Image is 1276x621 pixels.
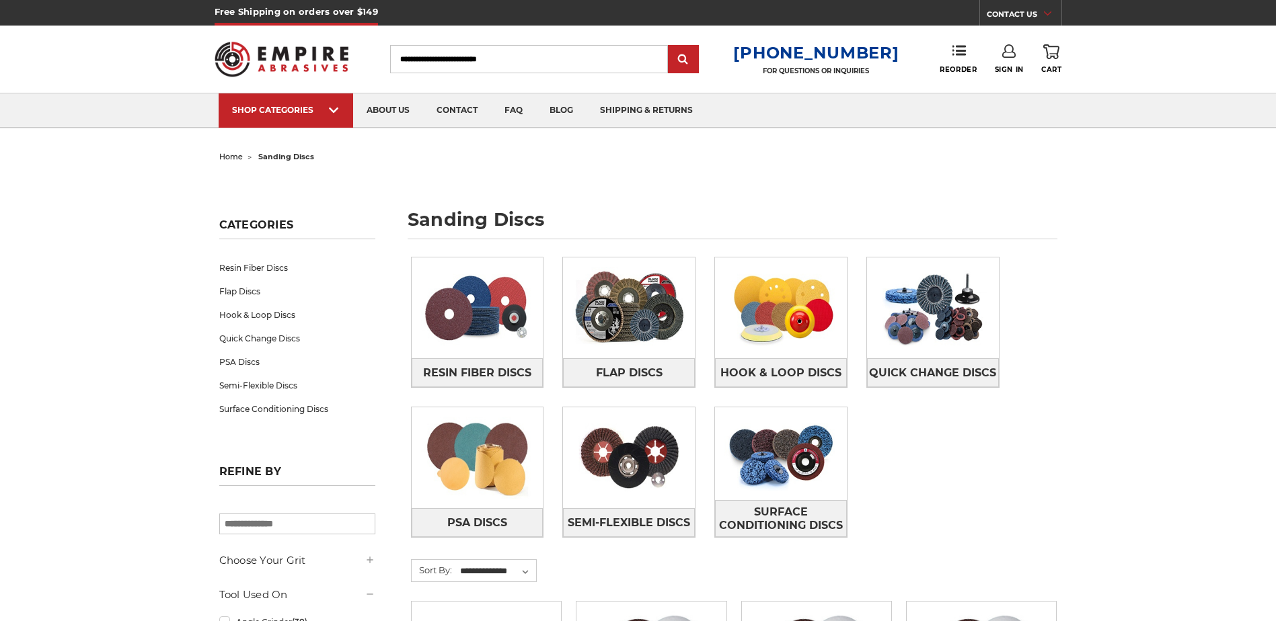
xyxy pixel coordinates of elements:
[219,280,375,303] a: Flap Discs
[720,362,841,384] span: Hook & Loop Discs
[232,105,340,115] div: SHOP CATEGORIES
[412,508,543,537] a: PSA Discs
[563,508,695,537] a: Semi-Flexible Discs
[219,327,375,350] a: Quick Change Discs
[670,46,697,73] input: Submit
[219,152,243,161] a: home
[412,257,543,358] img: Resin Fiber Discs
[412,560,452,580] label: Sort By:
[219,587,375,603] h5: Tool Used On
[412,407,543,508] img: PSA Discs
[258,152,314,161] span: sanding discs
[940,65,977,74] span: Reorder
[716,501,846,537] span: Surface Conditioning Discs
[219,350,375,374] a: PSA Discs
[1041,44,1061,74] a: Cart
[563,407,695,508] img: Semi-Flexible Discs
[219,303,375,327] a: Hook & Loop Discs
[869,362,996,384] span: Quick Change Discs
[215,33,349,85] img: Empire Abrasives
[940,44,977,73] a: Reorder
[219,374,375,397] a: Semi-Flexible Discs
[715,407,847,500] img: Surface Conditioning Discs
[219,465,375,486] h5: Refine by
[987,7,1061,26] a: CONTACT US
[219,218,375,239] h5: Categories
[715,358,847,387] a: Hook & Loop Discs
[458,561,536,581] select: Sort By:
[995,65,1024,74] span: Sign In
[587,93,706,128] a: shipping & returns
[219,552,375,569] h5: Choose Your Grit
[219,256,375,280] a: Resin Fiber Discs
[408,210,1057,239] h1: sanding discs
[491,93,536,128] a: faq
[563,358,695,387] a: Flap Discs
[412,358,543,387] a: Resin Fiber Discs
[423,362,531,384] span: Resin Fiber Discs
[1041,65,1061,74] span: Cart
[423,93,491,128] a: contact
[733,67,899,75] p: FOR QUESTIONS OR INQUIRIES
[568,511,690,534] span: Semi-Flexible Discs
[536,93,587,128] a: blog
[563,257,695,358] img: Flap Discs
[733,43,899,63] a: [PHONE_NUMBER]
[447,511,507,534] span: PSA Discs
[715,500,847,537] a: Surface Conditioning Discs
[596,362,663,384] span: Flap Discs
[867,257,999,358] img: Quick Change Discs
[353,93,423,128] a: about us
[219,397,375,421] a: Surface Conditioning Discs
[867,358,999,387] a: Quick Change Discs
[715,257,847,358] img: Hook & Loop Discs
